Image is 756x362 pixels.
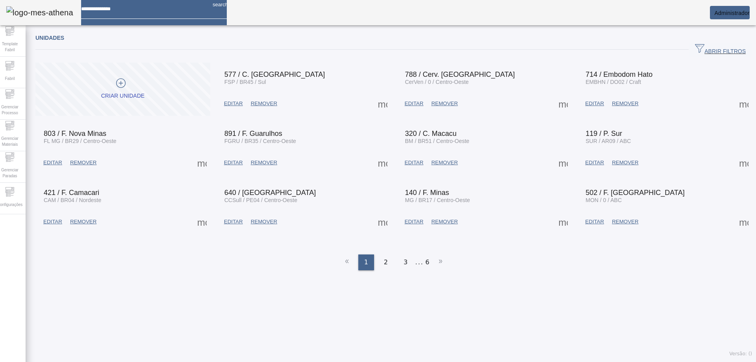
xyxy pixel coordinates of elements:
[581,97,608,111] button: EDITAR
[431,218,458,226] span: REMOVER
[556,215,570,229] button: Mais
[405,189,449,197] span: 140 / F. Minas
[405,138,469,144] span: BM / BR51 / Centro-Oeste
[224,130,282,137] span: 891 / F. Guarulhos
[251,100,277,108] span: REMOVER
[43,159,62,167] span: EDITAR
[44,189,99,197] span: 421 / F. Camacari
[404,258,408,267] span: 3
[586,189,684,197] span: 502 / F. [GEOGRAPHIC_DATA]
[612,100,638,108] span: REMOVER
[224,79,266,85] span: FSP / BR45 / Sul
[405,79,469,85] span: CerVen / 0 / Centro-Oeste
[401,215,428,229] button: EDITAR
[195,156,209,170] button: Mais
[714,10,750,16] span: Administrador
[224,138,296,144] span: FGRU / BR35 / Centro-Oeste
[39,156,66,170] button: EDITAR
[66,156,100,170] button: REMOVER
[44,197,101,203] span: CAM / BR04 / Nordeste
[585,159,604,167] span: EDITAR
[224,159,243,167] span: EDITAR
[224,189,316,197] span: 640 / [GEOGRAPHIC_DATA]
[581,215,608,229] button: EDITAR
[224,218,243,226] span: EDITAR
[43,218,62,226] span: EDITAR
[581,156,608,170] button: EDITAR
[247,156,281,170] button: REMOVER
[405,100,424,108] span: EDITAR
[405,71,515,78] span: 788 / Cerv. [GEOGRAPHIC_DATA]
[251,159,277,167] span: REMOVER
[556,97,570,111] button: Mais
[247,97,281,111] button: REMOVER
[737,215,751,229] button: Mais
[220,97,247,111] button: EDITAR
[405,218,424,226] span: EDITAR
[2,73,17,84] span: Fabril
[608,215,642,229] button: REMOVER
[405,159,424,167] span: EDITAR
[431,159,458,167] span: REMOVER
[251,218,277,226] span: REMOVER
[729,351,752,356] span: Versão: ()
[427,156,461,170] button: REMOVER
[224,71,325,78] span: 577 / C. [GEOGRAPHIC_DATA]
[44,130,106,137] span: 803 / F. Nova Minas
[247,215,281,229] button: REMOVER
[66,215,100,229] button: REMOVER
[586,71,652,78] span: 714 / Embodom Hato
[35,63,210,116] button: Criar unidade
[585,100,604,108] span: EDITAR
[44,138,117,144] span: FL MG / BR29 / Centro-Oeste
[401,156,428,170] button: EDITAR
[70,218,96,226] span: REMOVER
[737,97,751,111] button: Mais
[401,97,428,111] button: EDITAR
[415,254,423,270] li: ...
[425,254,429,270] li: 6
[70,159,96,167] span: REMOVER
[608,97,642,111] button: REMOVER
[585,218,604,226] span: EDITAR
[224,100,243,108] span: EDITAR
[376,156,390,170] button: Mais
[427,97,461,111] button: REMOVER
[556,156,570,170] button: Mais
[431,100,458,108] span: REMOVER
[405,130,457,137] span: 320 / C. Macacu
[384,258,388,267] span: 2
[608,156,642,170] button: REMOVER
[612,218,638,226] span: REMOVER
[737,156,751,170] button: Mais
[224,197,297,203] span: CCSull / PE04 / Centro-Oeste
[427,215,461,229] button: REMOVER
[376,215,390,229] button: Mais
[695,44,746,56] span: ABRIR FILTROS
[586,79,641,85] span: EMBHN / DO02 / Craft
[39,215,66,229] button: EDITAR
[586,138,631,144] span: SUR / AR09 / ABC
[101,92,145,100] div: Criar unidade
[220,215,247,229] button: EDITAR
[405,197,470,203] span: MG / BR17 / Centro-Oeste
[689,43,752,57] button: ABRIR FILTROS
[586,197,622,203] span: MON / 0 / ABC
[586,130,622,137] span: 119 / P. Sur
[195,215,209,229] button: Mais
[35,35,64,41] span: Unidades
[612,159,638,167] span: REMOVER
[220,156,247,170] button: EDITAR
[376,97,390,111] button: Mais
[6,6,73,19] img: logo-mes-athena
